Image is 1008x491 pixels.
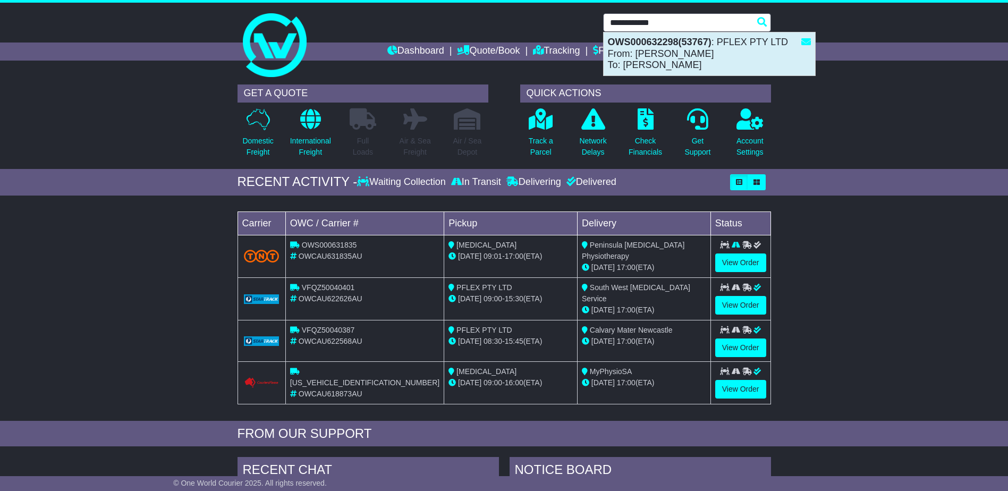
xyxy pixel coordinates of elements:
[629,136,662,158] p: Check Financials
[173,479,327,487] span: © One World Courier 2025. All rights reserved.
[238,426,771,442] div: FROM OUR SUPPORT
[582,283,690,303] span: South West [MEDICAL_DATA] Service
[448,377,573,388] div: - (ETA)
[505,337,523,345] span: 15:45
[457,43,520,61] a: Quote/Book
[505,378,523,387] span: 16:00
[484,378,502,387] span: 09:00
[715,253,766,272] a: View Order
[290,136,331,158] p: International Freight
[591,378,615,387] span: [DATE]
[242,108,274,164] a: DomesticFreight
[628,108,663,164] a: CheckFinancials
[684,136,710,158] p: Get Support
[591,263,615,272] span: [DATE]
[684,108,711,164] a: GetSupport
[448,336,573,347] div: - (ETA)
[736,136,764,158] p: Account Settings
[302,241,357,249] span: OWS000631835
[715,338,766,357] a: View Order
[564,176,616,188] div: Delivered
[357,176,448,188] div: Waiting Collection
[604,32,815,75] div: : PFLEX PTY LTD From: [PERSON_NAME] To: [PERSON_NAME]
[456,283,512,292] span: PFLEX PTY LTD
[290,108,332,164] a: InternationalFreight
[244,294,279,304] img: GetCarrierServiceLogo
[617,337,636,345] span: 17:00
[244,377,279,388] img: Couriers_Please.png
[528,108,554,164] a: Track aParcel
[593,43,641,61] a: Financials
[484,294,502,303] span: 09:00
[350,136,376,158] p: Full Loads
[448,251,573,262] div: - (ETA)
[715,380,766,399] a: View Order
[582,304,706,316] div: (ETA)
[617,263,636,272] span: 17:00
[299,252,362,260] span: OWCAU631835AU
[302,283,355,292] span: VFQZ50040401
[533,43,580,61] a: Tracking
[484,252,502,260] span: 09:01
[505,294,523,303] span: 15:30
[453,136,482,158] p: Air / Sea Depot
[238,174,358,190] div: RECENT ACTIVITY -
[617,378,636,387] span: 17:00
[458,378,481,387] span: [DATE]
[299,337,362,345] span: OWCAU622568AU
[591,337,615,345] span: [DATE]
[715,296,766,315] a: View Order
[458,337,481,345] span: [DATE]
[582,262,706,273] div: (ETA)
[244,250,279,263] img: TNT_Domestic.png
[520,84,771,103] div: QUICK ACTIONS
[617,306,636,314] span: 17:00
[238,457,499,486] div: RECENT CHAT
[458,294,481,303] span: [DATE]
[582,377,706,388] div: (ETA)
[591,306,615,314] span: [DATE]
[582,336,706,347] div: (ETA)
[290,378,439,387] span: [US_VEHICLE_IDENTIFICATION_NUMBER]
[582,241,684,260] span: Peninsula [MEDICAL_DATA] Physiotherapy
[579,136,606,158] p: Network Delays
[448,293,573,304] div: - (ETA)
[590,367,632,376] span: MyPhysioSA
[299,294,362,303] span: OWCAU622626AU
[504,176,564,188] div: Delivering
[458,252,481,260] span: [DATE]
[736,108,764,164] a: AccountSettings
[510,457,771,486] div: NOTICE BOARD
[456,326,512,334] span: PFLEX PTY LTD
[242,136,273,158] p: Domestic Freight
[456,367,516,376] span: [MEDICAL_DATA]
[579,108,607,164] a: NetworkDelays
[505,252,523,260] span: 17:00
[529,136,553,158] p: Track a Parcel
[608,37,711,47] strong: OWS000632298(53767)
[448,176,504,188] div: In Transit
[456,241,516,249] span: [MEDICAL_DATA]
[400,136,431,158] p: Air & Sea Freight
[285,211,444,235] td: OWC / Carrier #
[299,390,362,398] span: OWCAU618873AU
[302,326,355,334] span: VFQZ50040387
[444,211,578,235] td: Pickup
[710,211,770,235] td: Status
[590,326,673,334] span: Calvary Mater Newcastle
[387,43,444,61] a: Dashboard
[244,336,279,346] img: GetCarrierServiceLogo
[238,211,285,235] td: Carrier
[238,84,488,103] div: GET A QUOTE
[484,337,502,345] span: 08:30
[577,211,710,235] td: Delivery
